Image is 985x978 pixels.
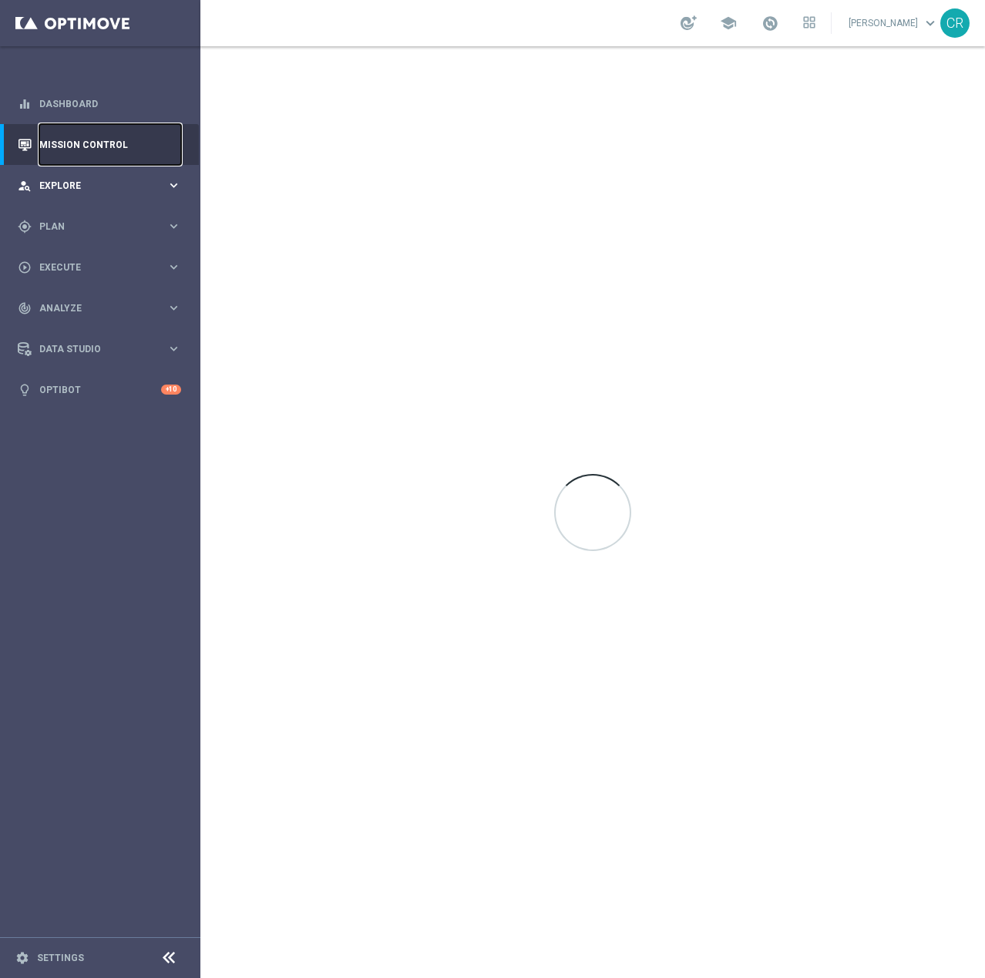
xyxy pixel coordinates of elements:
i: keyboard_arrow_right [166,178,181,193]
div: Optibot [18,369,181,410]
span: Explore [39,181,166,190]
button: play_circle_outline Execute keyboard_arrow_right [17,261,182,274]
span: school [720,15,737,32]
button: gps_fixed Plan keyboard_arrow_right [17,220,182,233]
i: play_circle_outline [18,260,32,274]
a: [PERSON_NAME]keyboard_arrow_down [847,12,940,35]
span: Analyze [39,304,166,313]
button: lightbulb Optibot +10 [17,384,182,396]
button: equalizer Dashboard [17,98,182,110]
a: Settings [37,953,84,963]
div: Analyze [18,301,166,315]
span: Data Studio [39,344,166,354]
div: Execute [18,260,166,274]
i: person_search [18,179,32,193]
span: Plan [39,222,166,231]
i: keyboard_arrow_right [166,219,181,234]
a: Optibot [39,369,161,410]
i: keyboard_arrow_right [166,301,181,315]
a: Dashboard [39,83,181,124]
button: track_changes Analyze keyboard_arrow_right [17,302,182,314]
button: Data Studio keyboard_arrow_right [17,343,182,355]
div: Dashboard [18,83,181,124]
button: person_search Explore keyboard_arrow_right [17,180,182,192]
div: CR [940,8,970,38]
div: Plan [18,220,166,234]
i: settings [15,951,29,965]
span: keyboard_arrow_down [922,15,939,32]
span: Execute [39,263,166,272]
i: lightbulb [18,383,32,397]
div: Mission Control [18,124,181,165]
i: gps_fixed [18,220,32,234]
div: Explore [18,179,166,193]
div: Data Studio [18,342,166,356]
button: Mission Control [17,139,182,151]
i: equalizer [18,97,32,111]
div: +10 [161,385,181,395]
i: track_changes [18,301,32,315]
i: keyboard_arrow_right [166,260,181,274]
a: Mission Control [39,124,181,165]
i: keyboard_arrow_right [166,341,181,356]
